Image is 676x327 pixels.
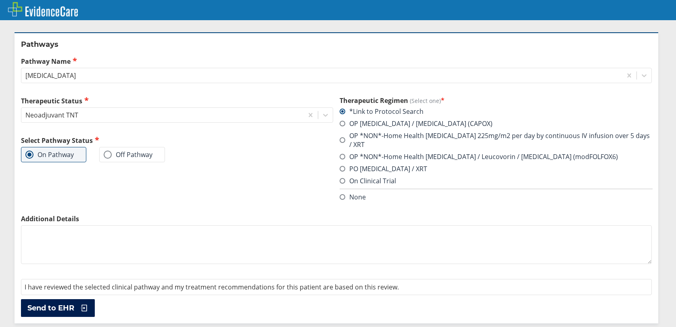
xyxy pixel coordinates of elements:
label: Therapeutic Status [21,96,333,105]
div: [MEDICAL_DATA] [25,71,76,80]
img: EvidenceCare [8,2,78,17]
h3: Therapeutic Regimen [340,96,652,105]
label: Pathway Name [21,57,652,66]
label: On Pathway [25,151,74,159]
label: Additional Details [21,214,652,223]
label: PO [MEDICAL_DATA] / XRT [340,164,427,173]
label: *Link to Protocol Search [340,107,424,116]
label: On Clinical Trial [340,176,396,185]
label: None [340,193,366,201]
label: Off Pathway [104,151,152,159]
label: OP [MEDICAL_DATA] / [MEDICAL_DATA] (CAPOX) [340,119,492,128]
h2: Select Pathway Status [21,136,333,145]
span: I have reviewed the selected clinical pathway and my treatment recommendations for this patient a... [25,283,399,291]
div: Neoadjuvant TNT [25,111,78,119]
button: Send to EHR [21,299,95,317]
label: OP *NON*-Home Health [MEDICAL_DATA] / Leucovorin / [MEDICAL_DATA] (modFOLFOX6) [340,152,618,161]
h2: Pathways [21,40,652,49]
span: Send to EHR [27,303,74,313]
label: OP *NON*-Home Health [MEDICAL_DATA] 225mg/m2 per day by continuous IV infusion over 5 days / XRT [340,131,652,149]
span: (Select one) [410,97,441,105]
